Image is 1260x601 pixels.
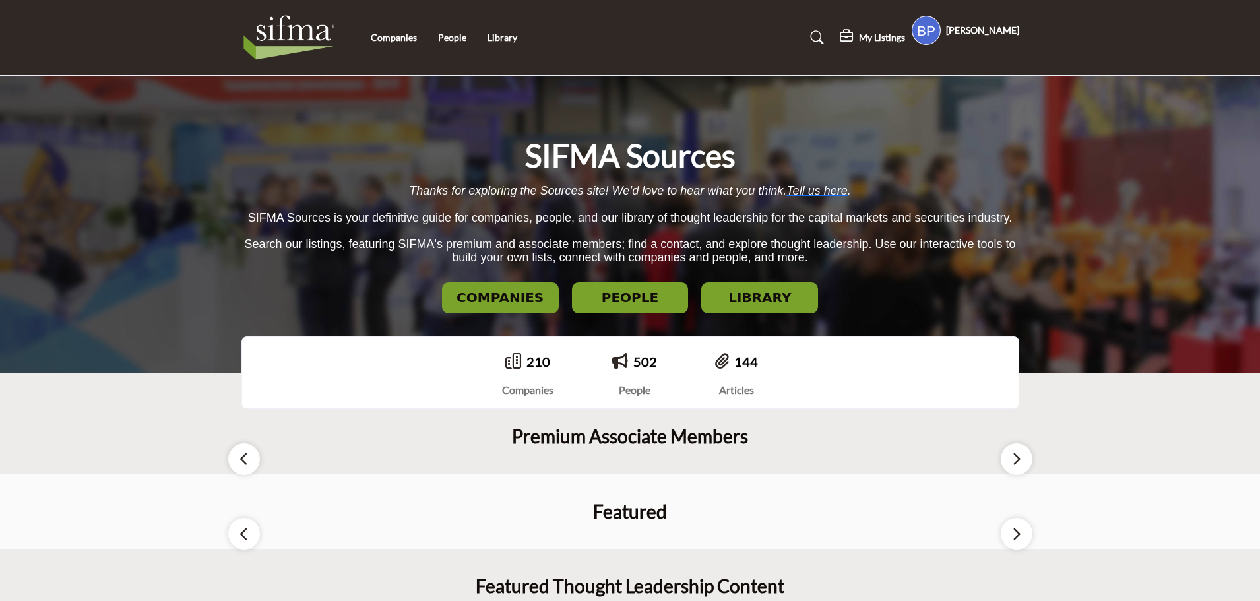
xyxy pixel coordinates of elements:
h2: LIBRARY [705,290,814,305]
button: Show hide supplier dropdown [912,16,941,45]
div: People [612,382,657,398]
a: Tell us here [786,184,847,197]
h5: My Listings [859,32,905,44]
span: Thanks for exploring the Sources site! We’d love to hear what you think. . [409,184,850,197]
h5: [PERSON_NAME] [946,24,1019,37]
span: SIFMA Sources is your definitive guide for companies, people, and our library of thought leadersh... [248,211,1012,224]
a: 502 [633,354,657,369]
div: Articles [715,382,758,398]
img: Site Logo [241,11,344,64]
a: Library [488,32,517,43]
h2: COMPANIES [446,290,555,305]
button: LIBRARY [701,282,818,313]
div: My Listings [840,30,905,46]
h2: Featured [593,501,667,523]
a: People [438,32,466,43]
h2: Premium Associate Members [512,426,748,448]
h1: SIFMA Sources [525,135,736,176]
a: 210 [526,354,550,369]
h2: Featured Thought Leadership Content [476,575,784,598]
button: COMPANIES [442,282,559,313]
button: PEOPLE [572,282,689,313]
span: Search our listings, featuring SIFMA's premium and associate members; find a contact, and explore... [244,237,1015,265]
a: Companies [371,32,417,43]
a: Search [798,27,833,48]
div: Companies [502,382,553,398]
a: 144 [734,354,758,369]
h2: PEOPLE [576,290,685,305]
